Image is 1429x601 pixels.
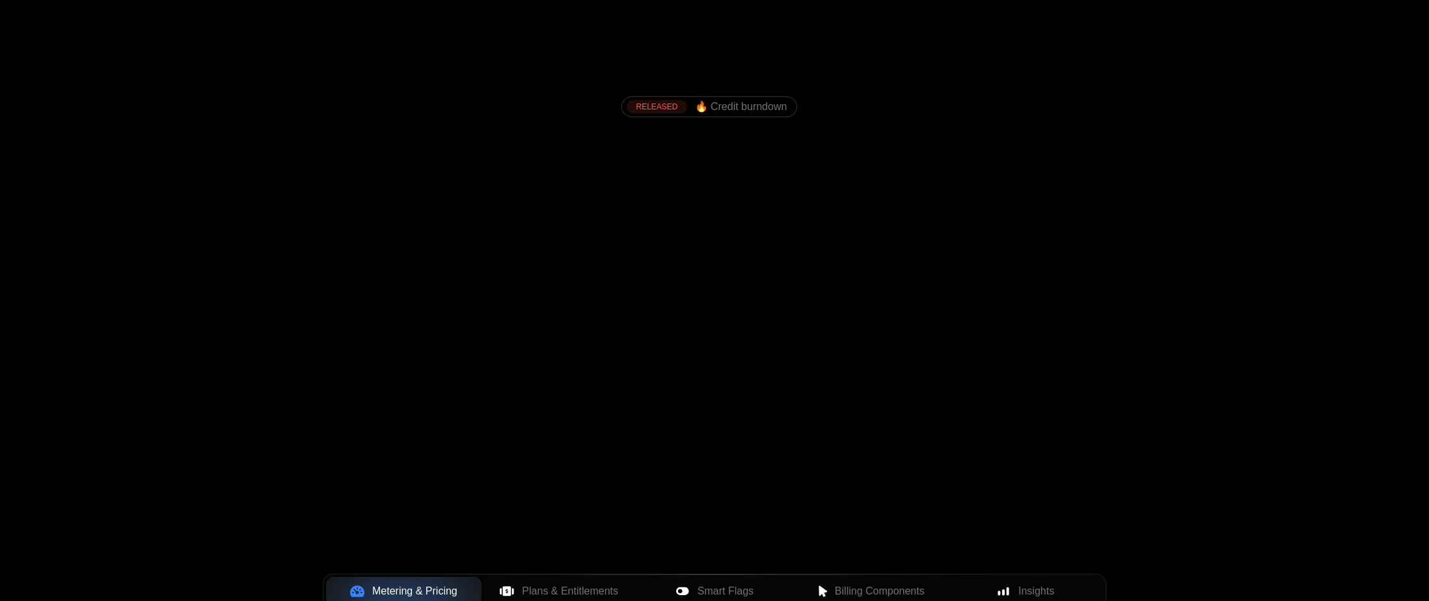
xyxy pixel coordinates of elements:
[1018,583,1054,599] span: Insights
[627,100,687,113] div: RELEASED
[522,583,618,599] span: Plans & Entitlements
[695,101,787,113] span: 🔥 Credit burndown
[372,583,457,599] span: Metering & Pricing
[627,100,787,113] a: [object Object],[object Object]
[698,583,754,599] span: Smart Flags
[835,583,925,599] span: Billing Components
